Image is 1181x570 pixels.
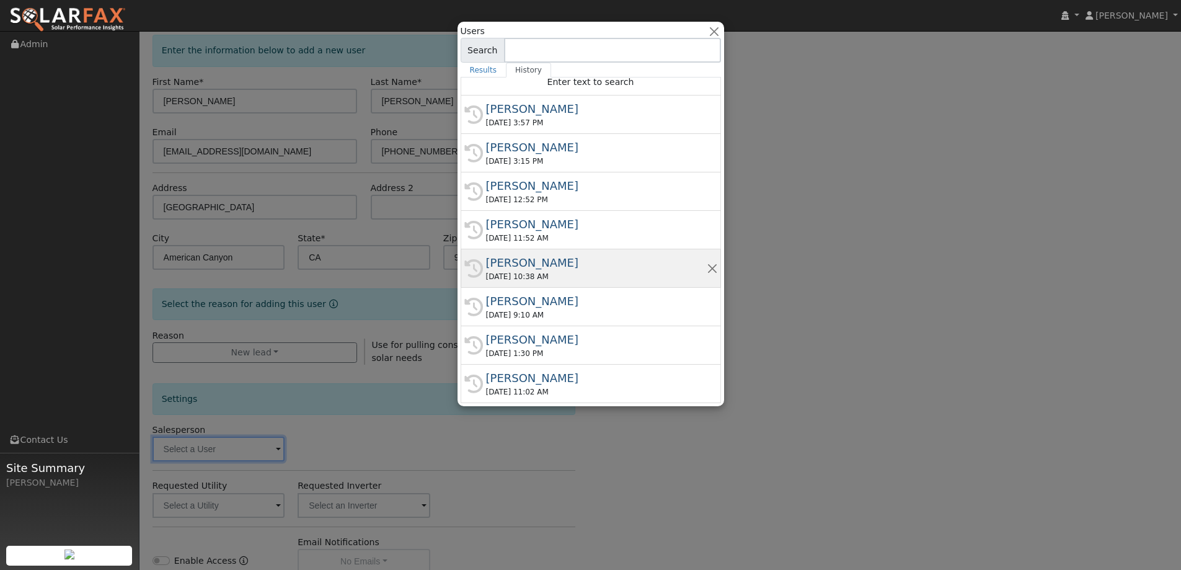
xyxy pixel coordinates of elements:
span: Search [461,38,505,63]
div: [DATE] 9:10 AM [486,309,707,321]
div: [PERSON_NAME] [486,177,707,194]
div: [DATE] 3:15 PM [486,156,707,167]
div: [PERSON_NAME] [486,139,707,156]
div: [PERSON_NAME] [6,476,133,489]
i: History [464,105,483,124]
div: [DATE] 1:30 PM [486,348,707,359]
div: [PERSON_NAME] [486,100,707,117]
div: [DATE] 11:52 AM [486,233,707,244]
div: [PERSON_NAME] [486,216,707,233]
div: [PERSON_NAME] [486,331,707,348]
i: History [464,144,483,163]
div: [DATE] 11:02 AM [486,386,707,398]
i: History [464,375,483,393]
a: Results [461,63,506,78]
div: [PERSON_NAME] [486,254,707,271]
div: [DATE] 3:57 PM [486,117,707,128]
div: [DATE] 12:52 PM [486,194,707,205]
span: Users [461,25,485,38]
img: retrieve [64,550,74,559]
span: Enter text to search [547,77,634,87]
span: Site Summary [6,460,133,476]
span: [PERSON_NAME] [1095,11,1168,20]
div: [DATE] 10:38 AM [486,271,707,282]
i: History [464,221,483,239]
button: Remove this history [706,262,718,275]
img: SolarFax [9,7,126,33]
i: History [464,182,483,201]
div: [PERSON_NAME] [486,293,707,309]
i: History [464,259,483,278]
i: History [464,298,483,316]
i: History [464,336,483,355]
div: [PERSON_NAME] [486,370,707,386]
a: History [506,63,551,78]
